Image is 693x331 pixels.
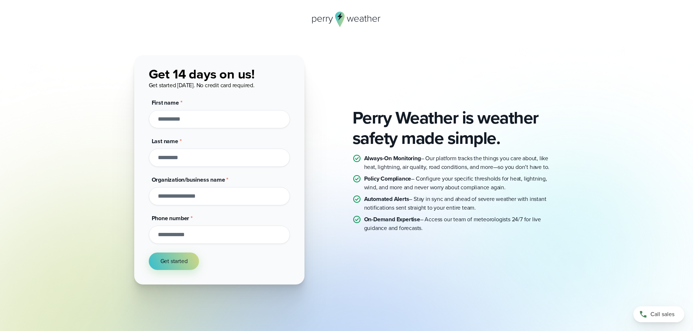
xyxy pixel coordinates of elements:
strong: On-Demand Expertise [364,215,420,223]
a: Call sales [633,306,684,322]
span: Last name [152,137,178,145]
button: Get started [149,253,199,270]
strong: Policy Compliance [364,174,411,183]
strong: Always-On Monitoring [364,154,421,162]
h2: Perry Weather is weather safety made simple. [353,108,559,148]
span: Phone number [152,214,190,222]
p: – Our platform tracks the things you care about, like heat, lightning, air quality, road conditio... [364,154,559,171]
span: Get started [DATE]. No credit card required. [149,81,255,89]
p: – Access our team of meteorologists 24/7 for live guidance and forecasts. [364,215,559,233]
span: Call sales [650,310,674,319]
p: – Configure your specific thresholds for heat, lightning, wind, and more and never worry about co... [364,174,559,192]
p: – Stay in sync and ahead of severe weather with instant notifications sent straight to your entir... [364,195,559,212]
span: Get 14 days on us! [149,64,255,84]
strong: Automated Alerts [364,195,409,203]
span: Organization/business name [152,175,225,184]
span: First name [152,98,179,107]
span: Get started [160,257,188,266]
